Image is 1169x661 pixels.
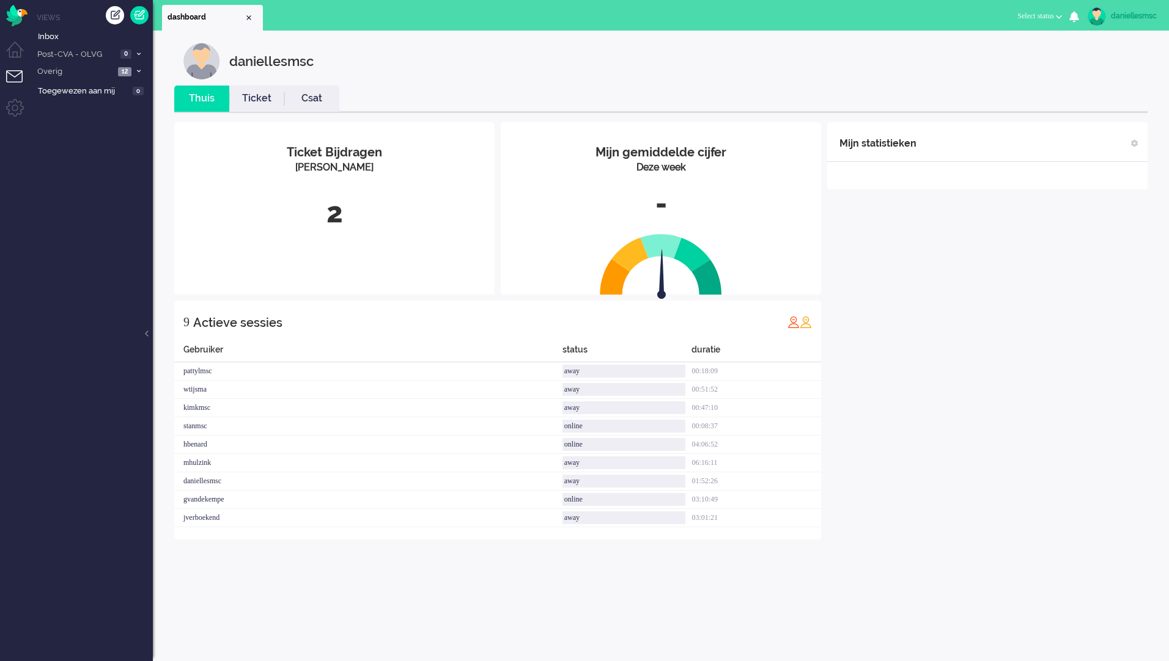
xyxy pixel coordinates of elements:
[800,316,812,328] img: profile_orange.svg
[6,99,34,126] li: Admin menu
[562,511,686,524] div: away
[183,144,485,161] div: Ticket Bijdragen
[787,316,800,328] img: profile_red.svg
[510,144,812,161] div: Mijn gemiddelde cijfer
[510,161,812,175] div: Deze week
[839,131,916,156] div: Mijn statistieken
[600,233,722,295] img: semi_circle.svg
[174,86,229,112] li: Thuis
[562,493,686,506] div: online
[183,193,485,233] div: 2
[229,92,284,106] a: Ticket
[174,436,562,454] div: hbenard
[35,84,153,97] a: Toegewezen aan mij 0
[229,86,284,112] li: Ticket
[691,472,821,491] div: 01:52:26
[691,381,821,399] div: 00:51:52
[562,438,686,451] div: online
[562,420,686,433] div: online
[174,472,562,491] div: daniellesmsc
[183,43,220,79] img: customer.svg
[174,362,562,381] div: pattylmsc
[174,454,562,472] div: mhulzink
[6,42,34,69] li: Dashboard menu
[120,49,131,59] span: 0
[174,417,562,436] div: stanmsc
[35,66,114,78] span: Overig
[133,87,144,96] span: 0
[284,86,339,112] li: Csat
[562,401,686,414] div: away
[691,509,821,527] div: 03:01:21
[106,6,124,24] div: Creëer ticket
[174,381,562,399] div: wtijsma
[691,343,821,362] div: duratie
[562,343,692,362] div: status
[1010,4,1069,31] li: Select status
[6,5,28,26] img: flow_omnibird.svg
[174,509,562,527] div: jverboekend
[38,86,129,97] span: Toegewezen aan mij
[6,70,34,98] li: Tickets menu
[229,43,314,79] div: daniellesmsc
[1010,7,1069,25] button: Select status
[35,29,153,43] a: Inbox
[193,310,282,335] div: Actieve sessies
[37,12,153,23] li: Views
[6,8,28,17] a: Omnidesk
[510,184,812,224] div: -
[1111,10,1157,22] div: daniellesmsc
[691,491,821,509] div: 03:10:49
[38,31,153,43] span: Inbox
[118,67,131,76] span: 12
[284,92,339,106] a: Csat
[183,161,485,175] div: [PERSON_NAME]
[691,454,821,472] div: 06:16:11
[1085,7,1157,26] a: daniellesmsc
[1017,12,1054,20] span: Select status
[691,362,821,381] div: 00:18:09
[183,310,190,334] div: 9
[691,436,821,454] div: 04:06:52
[162,5,263,31] li: Dashboard
[174,92,229,106] a: Thuis
[691,399,821,417] div: 00:47:10
[562,365,686,378] div: away
[635,249,688,302] img: arrow.svg
[562,383,686,396] div: away
[562,456,686,469] div: away
[174,491,562,509] div: gvandekempe
[1088,7,1106,26] img: avatar
[244,13,254,23] div: Close tab
[174,399,562,417] div: kimkmsc
[562,475,686,488] div: away
[130,6,149,24] a: Quick Ticket
[35,49,117,60] span: Post-CVA - OLVG
[168,12,244,23] span: dashboard
[174,343,562,362] div: Gebruiker
[691,417,821,436] div: 00:08:37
